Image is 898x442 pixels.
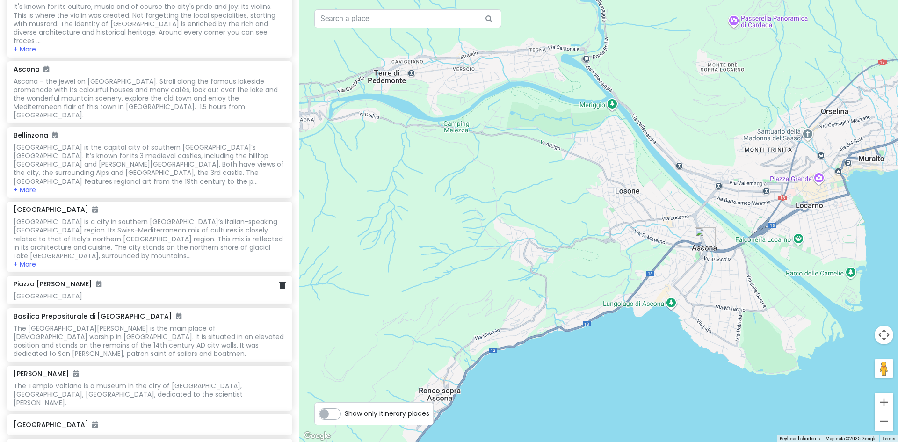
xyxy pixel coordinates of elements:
[14,77,285,120] div: Ascona – the jewel on [GEOGRAPHIC_DATA]. Stroll along the famous lakeside promenade with its colo...
[14,2,285,45] div: It's known for its culture, music and of course the city's pride and joy: its violins. This is wh...
[14,280,101,288] h6: Piazza [PERSON_NAME]
[176,313,181,319] i: Added to itinerary
[279,280,286,291] a: Delete place
[14,65,49,73] h6: Ascona
[14,292,285,300] div: [GEOGRAPHIC_DATA]
[14,217,285,260] div: [GEOGRAPHIC_DATA] is a city in southern [GEOGRAPHIC_DATA]’s Italian-speaking [GEOGRAPHIC_DATA] re...
[826,436,876,441] span: Map data ©2025 Google
[875,393,893,412] button: Zoom in
[14,205,98,214] h6: [GEOGRAPHIC_DATA]
[96,281,101,287] i: Added to itinerary
[43,66,49,72] i: Added to itinerary
[14,382,285,407] div: The Tempio Voltiano is a museum in the city of [GEOGRAPHIC_DATA], [GEOGRAPHIC_DATA], [GEOGRAPHIC_...
[875,359,893,378] button: Drag Pegman onto the map to open Street View
[875,326,893,344] button: Map camera controls
[882,436,895,441] a: Terms
[14,370,79,378] h6: [PERSON_NAME]
[14,131,58,139] h6: Bellinzona
[14,324,285,358] div: The [GEOGRAPHIC_DATA][PERSON_NAME] is the main place of [DEMOGRAPHIC_DATA] worship in [GEOGRAPHIC...
[302,430,333,442] img: Google
[875,412,893,431] button: Zoom out
[52,132,58,138] i: Added to itinerary
[14,420,285,429] h6: [GEOGRAPHIC_DATA]
[314,9,501,28] input: Search a place
[345,408,429,419] span: Show only itinerary places
[691,224,719,252] div: Ascona
[780,435,820,442] button: Keyboard shortcuts
[14,312,181,320] h6: Basilica Prepositurale di [GEOGRAPHIC_DATA]
[14,260,36,268] button: + More
[92,421,98,428] i: Added to itinerary
[73,370,79,377] i: Added to itinerary
[14,186,36,194] button: + More
[14,143,285,186] div: [GEOGRAPHIC_DATA] is the capital city of southern [GEOGRAPHIC_DATA]’s [GEOGRAPHIC_DATA]. It’s kno...
[14,45,36,53] button: + More
[302,430,333,442] a: Open this area in Google Maps (opens a new window)
[92,206,98,213] i: Added to itinerary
